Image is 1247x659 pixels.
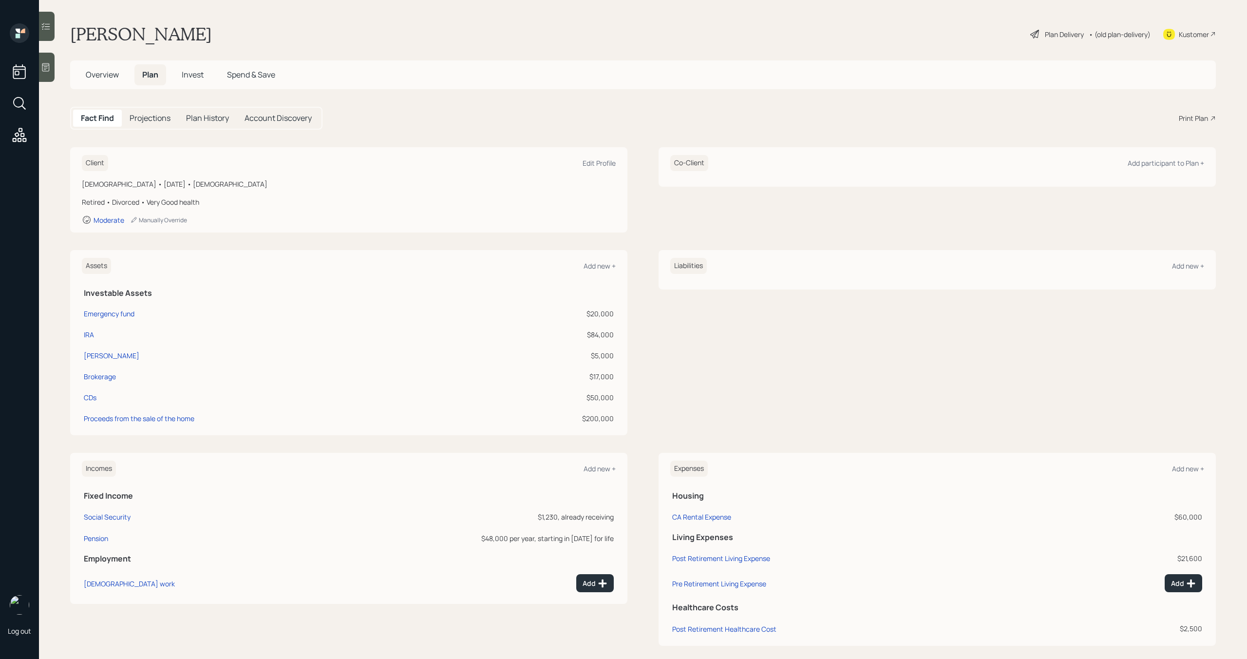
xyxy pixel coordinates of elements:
div: $5,000 [491,350,614,361]
h5: Living Expenses [672,533,1202,542]
h6: Assets [82,258,111,274]
div: [DEMOGRAPHIC_DATA] • [DATE] • [DEMOGRAPHIC_DATA] [82,179,616,189]
div: $17,000 [491,371,614,382]
div: $2,500 [1058,623,1202,634]
h5: Housing [672,491,1202,501]
h5: Projections [130,114,170,123]
div: Add participant to Plan + [1128,158,1204,168]
button: Add [1165,574,1202,592]
div: [PERSON_NAME] [84,350,139,361]
div: Manually Override [130,216,187,224]
div: Add [583,579,607,588]
div: Add new + [1172,464,1204,473]
h6: Liabilities [670,258,707,274]
span: Spend & Save [227,69,275,80]
div: $50,000 [491,392,614,403]
div: Edit Profile [583,158,616,168]
div: • (old plan-delivery) [1089,29,1151,39]
div: $60,000 [1058,512,1202,522]
div: Add [1171,579,1196,588]
div: Moderate [94,215,124,225]
div: Pension [84,534,108,543]
span: Overview [86,69,119,80]
div: Add new + [1172,261,1204,271]
div: Proceeds from the sale of the home [84,413,194,424]
div: [DEMOGRAPHIC_DATA] work [84,579,175,588]
h5: Account Discovery [245,114,312,123]
div: CA Rental Expense [672,512,731,522]
div: Plan Delivery [1045,29,1084,39]
img: michael-russo-headshot.png [10,595,29,615]
h5: Healthcare Costs [672,603,1202,612]
div: $21,600 [1058,553,1202,563]
div: Retired • Divorced • Very Good health [82,197,616,207]
h5: Plan History [186,114,229,123]
div: Post Retirement Healthcare Cost [672,624,776,634]
div: $200,000 [491,413,614,424]
div: Post Retirement Living Expense [672,554,770,563]
div: IRA [84,329,94,340]
span: Invest [182,69,204,80]
span: Plan [142,69,158,80]
div: $20,000 [491,309,614,319]
div: Add new + [584,464,616,473]
div: Kustomer [1179,29,1209,39]
button: Add [576,574,614,592]
h5: Fact Find [81,114,114,123]
div: Add new + [584,261,616,271]
div: $84,000 [491,329,614,340]
div: Social Security [84,512,131,522]
div: CDs [84,392,96,403]
h5: Employment [84,554,614,563]
h6: Client [82,155,108,171]
div: Emergency fund [84,309,134,319]
div: Log out [8,626,31,636]
div: Pre Retirement Living Expense [672,579,766,588]
h6: Incomes [82,461,116,477]
h5: Fixed Income [84,491,614,501]
div: Print Plan [1179,113,1208,123]
div: Brokerage [84,371,116,382]
h1: [PERSON_NAME] [70,23,212,45]
h5: Investable Assets [84,289,614,298]
div: $48,000 per year, starting in [DATE] for life [303,533,614,543]
div: $1,230, already receiving [303,512,614,522]
h6: Expenses [670,461,708,477]
h6: Co-Client [670,155,708,171]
